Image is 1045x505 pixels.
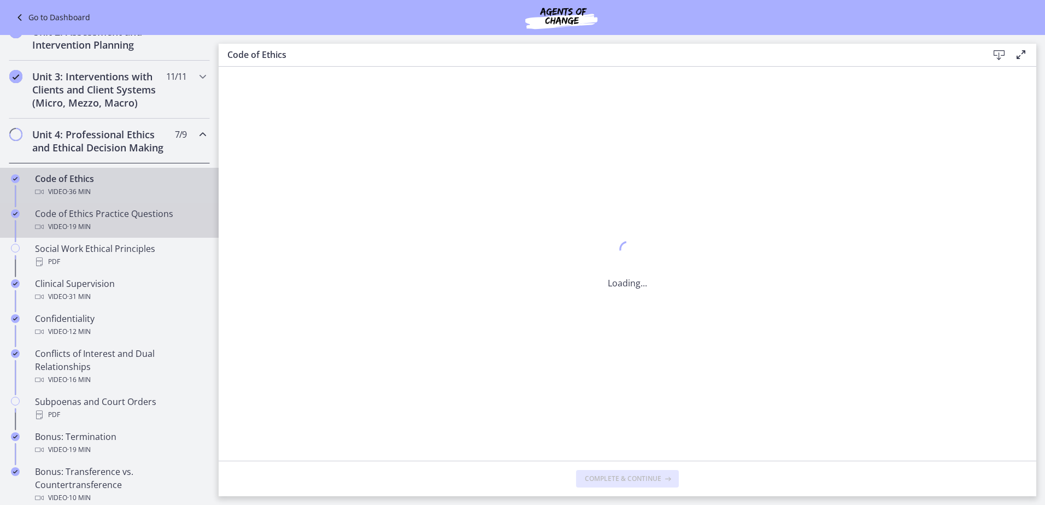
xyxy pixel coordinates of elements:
[11,279,20,288] i: Completed
[11,174,20,183] i: Completed
[35,347,206,386] div: Conflicts of Interest and Dual Relationships
[11,314,20,323] i: Completed
[67,491,91,504] span: · 10 min
[67,185,91,198] span: · 36 min
[35,443,206,456] div: Video
[35,491,206,504] div: Video
[35,172,206,198] div: Code of Ethics
[13,11,90,24] a: Go to Dashboard
[175,128,186,141] span: 7 / 9
[35,465,206,504] div: Bonus: Transference vs. Countertransference
[32,128,166,154] h2: Unit 4: Professional Ethics and Ethical Decision Making
[608,238,647,263] div: 1
[11,432,20,441] i: Completed
[576,470,679,488] button: Complete & continue
[227,48,971,61] h3: Code of Ethics
[35,373,206,386] div: Video
[35,207,206,233] div: Code of Ethics Practice Questions
[35,325,206,338] div: Video
[11,349,20,358] i: Completed
[35,290,206,303] div: Video
[35,185,206,198] div: Video
[67,325,91,338] span: · 12 min
[67,443,91,456] span: · 19 min
[35,220,206,233] div: Video
[67,220,91,233] span: · 19 min
[67,290,91,303] span: · 31 min
[35,242,206,268] div: Social Work Ethical Principles
[35,408,206,421] div: PDF
[32,25,166,51] h2: Unit 2: Assessment and Intervention Planning
[9,70,22,83] i: Completed
[585,474,661,483] span: Complete & continue
[166,70,186,83] span: 11 / 11
[35,277,206,303] div: Clinical Supervision
[35,312,206,338] div: Confidentiality
[35,255,206,268] div: PDF
[11,467,20,476] i: Completed
[67,373,91,386] span: · 16 min
[496,4,627,31] img: Agents of Change
[32,70,166,109] h2: Unit 3: Interventions with Clients and Client Systems (Micro, Mezzo, Macro)
[35,430,206,456] div: Bonus: Termination
[35,395,206,421] div: Subpoenas and Court Orders
[11,209,20,218] i: Completed
[608,277,647,290] p: Loading...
